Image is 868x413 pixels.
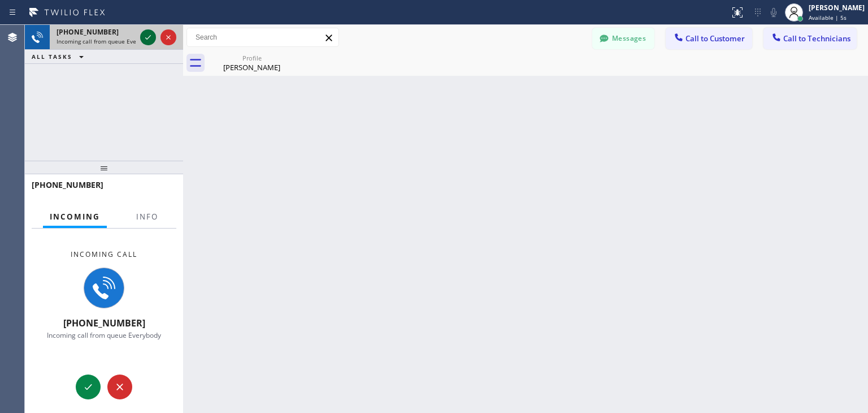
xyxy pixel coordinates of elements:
[766,5,782,20] button: Mute
[209,54,294,62] div: Profile
[763,28,857,49] button: Call to Technicians
[63,317,145,329] span: [PHONE_NUMBER]
[57,27,119,37] span: [PHONE_NUMBER]
[783,33,850,44] span: Call to Technicians
[43,206,107,228] button: Incoming
[187,28,338,46] input: Search
[592,28,654,49] button: Messages
[25,50,95,63] button: ALL TASKS
[209,62,294,72] div: [PERSON_NAME]
[809,14,847,21] span: Available | 5s
[685,33,745,44] span: Call to Customer
[47,330,161,340] span: Incoming call from queue Everybody
[107,375,132,399] button: Reject
[57,37,154,45] span: Incoming call from queue Everybody
[32,179,103,190] span: [PHONE_NUMBER]
[71,249,137,259] span: Incoming call
[136,212,158,222] span: Info
[50,212,100,222] span: Incoming
[129,206,165,228] button: Info
[76,375,101,399] button: Accept
[209,50,294,76] div: Pedro Ramirez
[809,3,865,12] div: [PERSON_NAME]
[140,29,156,45] button: Accept
[160,29,176,45] button: Reject
[666,28,752,49] button: Call to Customer
[32,53,72,61] span: ALL TASKS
